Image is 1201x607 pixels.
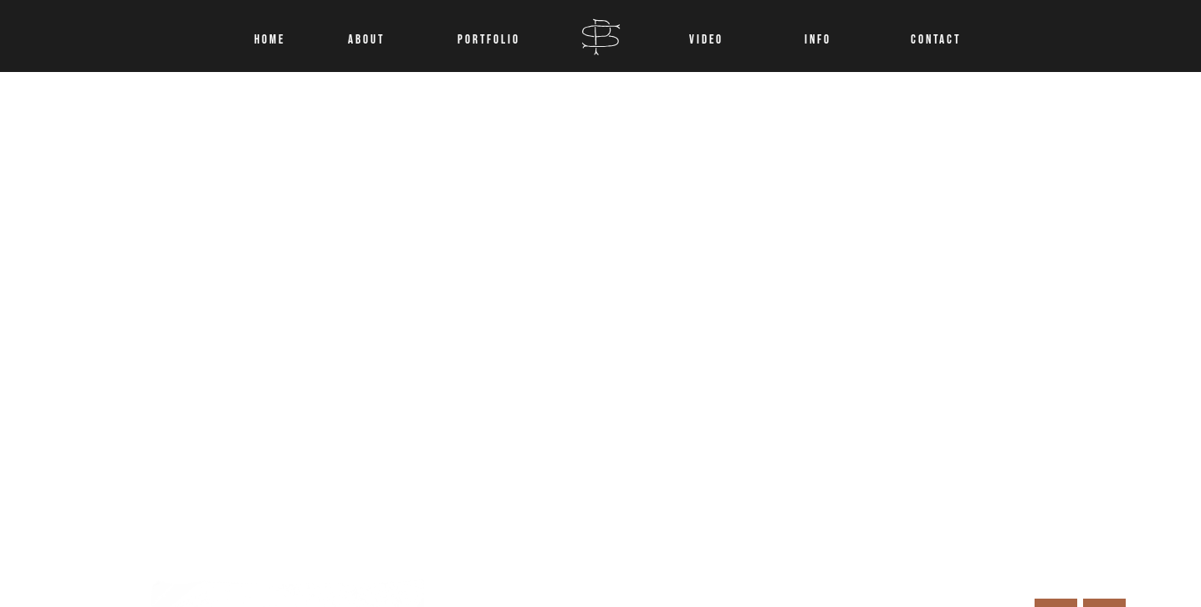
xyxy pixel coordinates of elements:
a: Home [248,25,290,47]
a: VIDEO [687,25,725,47]
a: INFO [787,25,848,47]
a: CONTACT [911,25,949,47]
a: Portfolio [450,25,528,47]
a: About [345,25,388,47]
